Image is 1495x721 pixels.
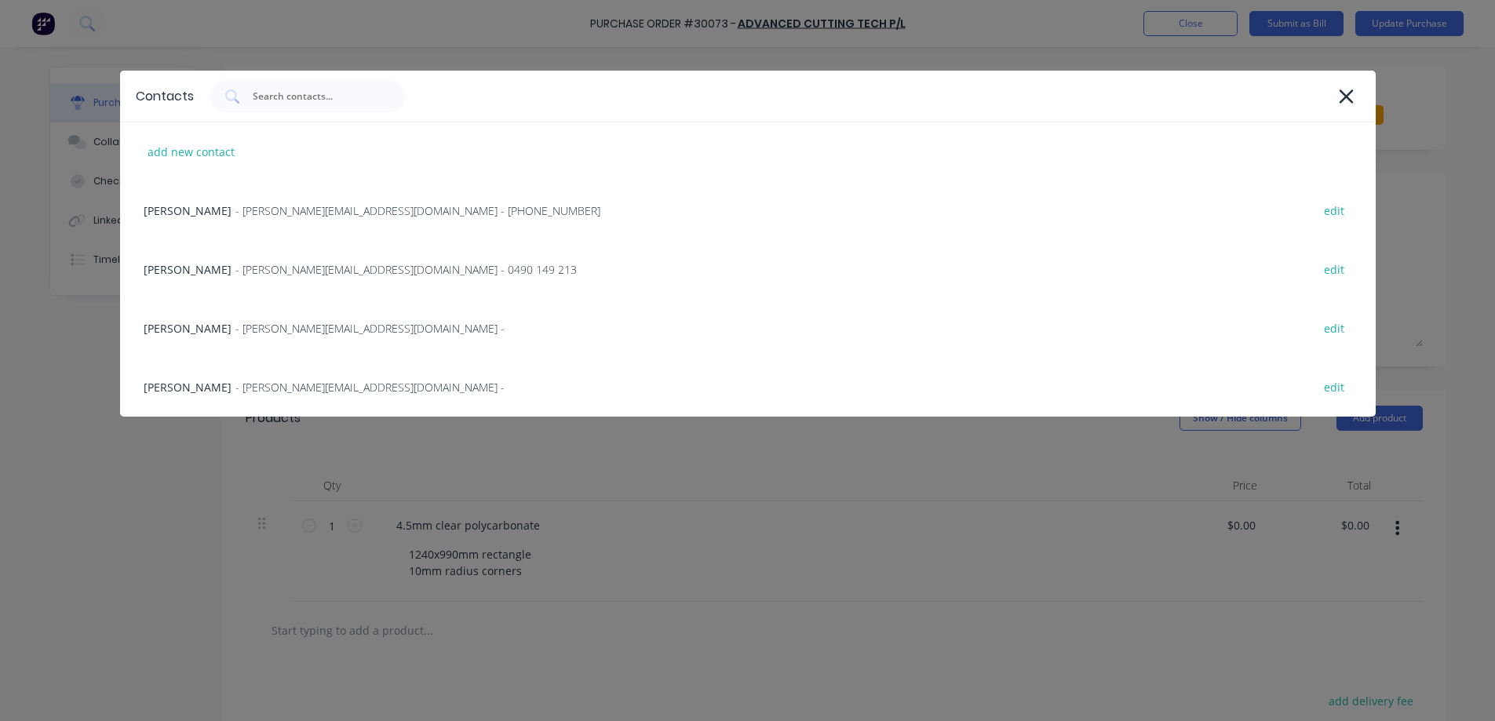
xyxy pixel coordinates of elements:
[120,240,1376,299] div: [PERSON_NAME]
[235,379,505,395] span: - [PERSON_NAME][EMAIL_ADDRESS][DOMAIN_NAME] -
[120,181,1376,240] div: [PERSON_NAME]
[120,299,1376,358] div: [PERSON_NAME]
[1316,198,1352,223] div: edit
[235,320,505,337] span: - [PERSON_NAME][EMAIL_ADDRESS][DOMAIN_NAME] -
[251,89,381,104] input: Search contacts...
[136,87,194,106] div: Contacts
[235,202,600,219] span: - [PERSON_NAME][EMAIL_ADDRESS][DOMAIN_NAME] - [PHONE_NUMBER]
[235,261,577,278] span: - [PERSON_NAME][EMAIL_ADDRESS][DOMAIN_NAME] - 0490 149 213
[120,358,1376,417] div: [PERSON_NAME]
[1316,316,1352,340] div: edit
[1316,375,1352,399] div: edit
[1316,257,1352,282] div: edit
[140,140,242,164] div: add new contact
